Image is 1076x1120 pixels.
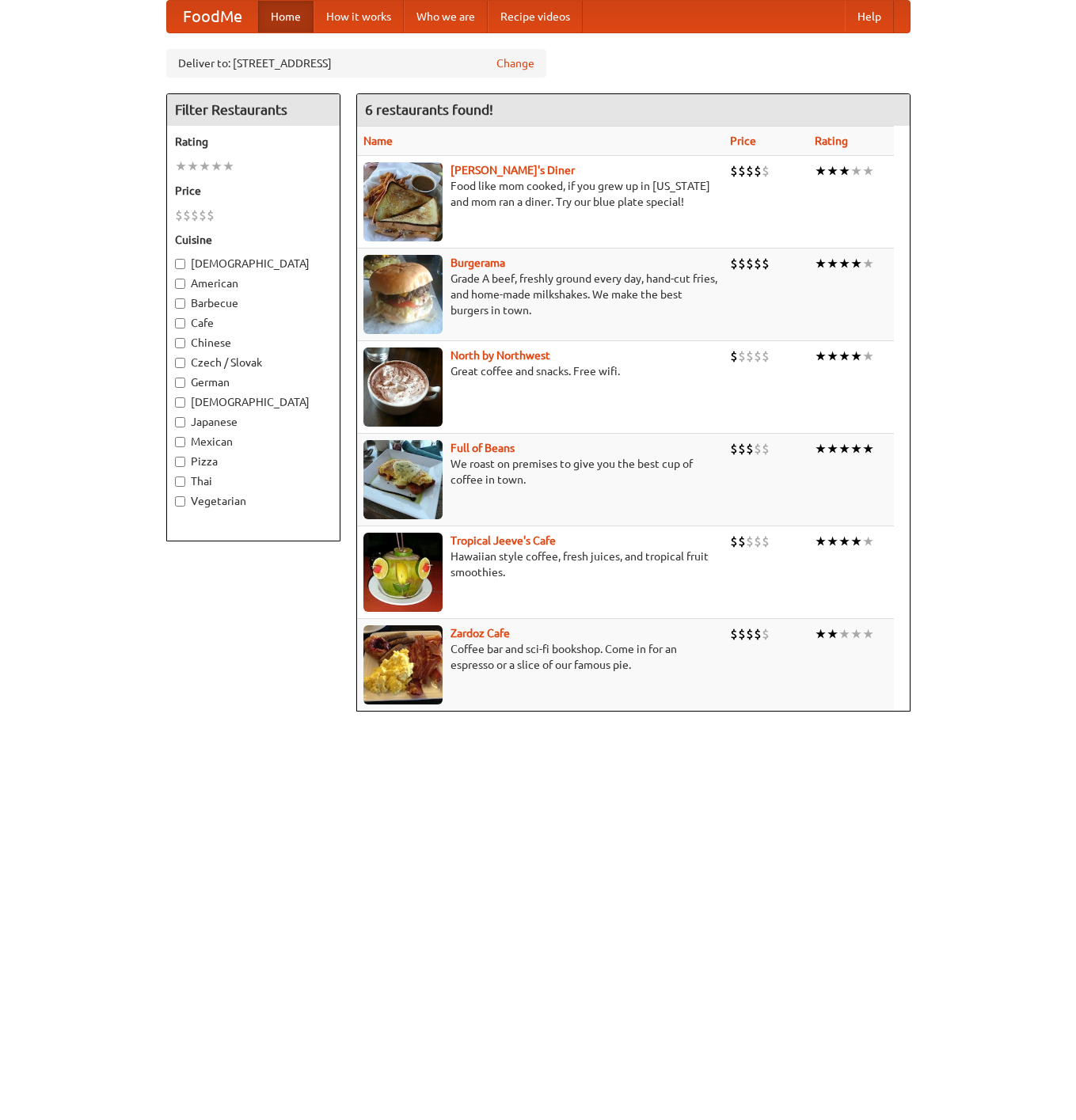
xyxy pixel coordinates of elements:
[762,347,770,365] li: $
[363,456,717,488] p: We roast on premises to give you the best cup of coffee in town.
[166,49,546,78] div: Deliver to: [STREET_ADDRESS]
[762,533,770,550] li: $
[199,207,207,224] li: $
[207,207,215,224] li: $
[175,493,332,509] label: Vegetarian
[451,442,515,454] a: Full of Beans
[838,347,850,365] li: ★
[746,440,754,457] li: $
[838,533,850,550] li: ★
[175,158,187,175] li: ★
[175,275,332,291] label: American
[404,1,488,32] a: Who we are
[175,417,185,427] input: Japanese
[827,347,838,365] li: ★
[363,363,717,379] p: Great coffee and snacks. Free wifi.
[850,625,862,643] li: ★
[730,347,738,365] li: $
[862,440,874,457] li: ★
[175,394,332,410] label: [DEMOGRAPHIC_DATA]
[738,440,746,457] li: $
[746,162,754,180] li: $
[175,374,332,390] label: German
[815,162,827,180] li: ★
[175,259,185,269] input: [DEMOGRAPHIC_DATA]
[363,255,443,334] img: burgerama.jpg
[838,255,850,272] li: ★
[862,162,874,180] li: ★
[838,440,850,457] li: ★
[363,178,717,210] p: Food like mom cooked, if you grew up in [US_STATE] and mom ran a diner. Try our blue plate special!
[175,378,185,388] input: German
[850,347,862,365] li: ★
[211,158,222,175] li: ★
[363,271,717,318] p: Grade A beef, freshly ground every day, hand-cut fries, and home-made milkshakes. We make the bes...
[363,135,393,147] a: Name
[815,135,848,147] a: Rating
[815,255,827,272] li: ★
[451,349,550,362] a: North by Northwest
[815,347,827,365] li: ★
[754,533,762,550] li: $
[762,162,770,180] li: $
[738,625,746,643] li: $
[363,162,443,241] img: sallys.jpg
[222,158,234,175] li: ★
[730,255,738,272] li: $
[754,162,762,180] li: $
[862,347,874,365] li: ★
[754,440,762,457] li: $
[762,625,770,643] li: $
[746,347,754,365] li: $
[451,627,510,640] a: Zardoz Cafe
[175,454,332,469] label: Pizza
[730,162,738,180] li: $
[850,162,862,180] li: ★
[730,135,756,147] a: Price
[365,102,493,117] ng-pluralize: 6 restaurants found!
[845,1,894,32] a: Help
[175,256,332,271] label: [DEMOGRAPHIC_DATA]
[363,549,717,580] p: Hawaiian style coffee, fresh juices, and tropical fruit smoothies.
[363,440,443,519] img: beans.jpg
[815,625,827,643] li: ★
[191,207,199,224] li: $
[746,625,754,643] li: $
[815,440,827,457] li: ★
[175,397,185,408] input: [DEMOGRAPHIC_DATA]
[175,207,183,224] li: $
[175,315,332,331] label: Cafe
[363,641,717,673] p: Coffee bar and sci-fi bookshop. Come in for an espresso or a slice of our famous pie.
[175,232,332,248] h5: Cuisine
[167,1,258,32] a: FoodMe
[451,534,556,547] a: Tropical Jeeve's Cafe
[175,279,185,289] input: American
[754,625,762,643] li: $
[850,533,862,550] li: ★
[183,207,191,224] li: $
[451,164,575,177] a: [PERSON_NAME]'s Diner
[175,318,185,328] input: Cafe
[838,162,850,180] li: ★
[850,440,862,457] li: ★
[175,295,332,311] label: Barbecue
[175,473,332,489] label: Thai
[363,347,443,427] img: north.jpg
[175,437,185,447] input: Mexican
[175,298,185,309] input: Barbecue
[363,625,443,704] img: zardoz.jpg
[862,533,874,550] li: ★
[175,476,185,487] input: Thai
[451,256,505,269] a: Burgerama
[314,1,404,32] a: How it works
[175,134,332,150] h5: Rating
[175,358,185,368] input: Czech / Slovak
[762,440,770,457] li: $
[754,347,762,365] li: $
[746,533,754,550] li: $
